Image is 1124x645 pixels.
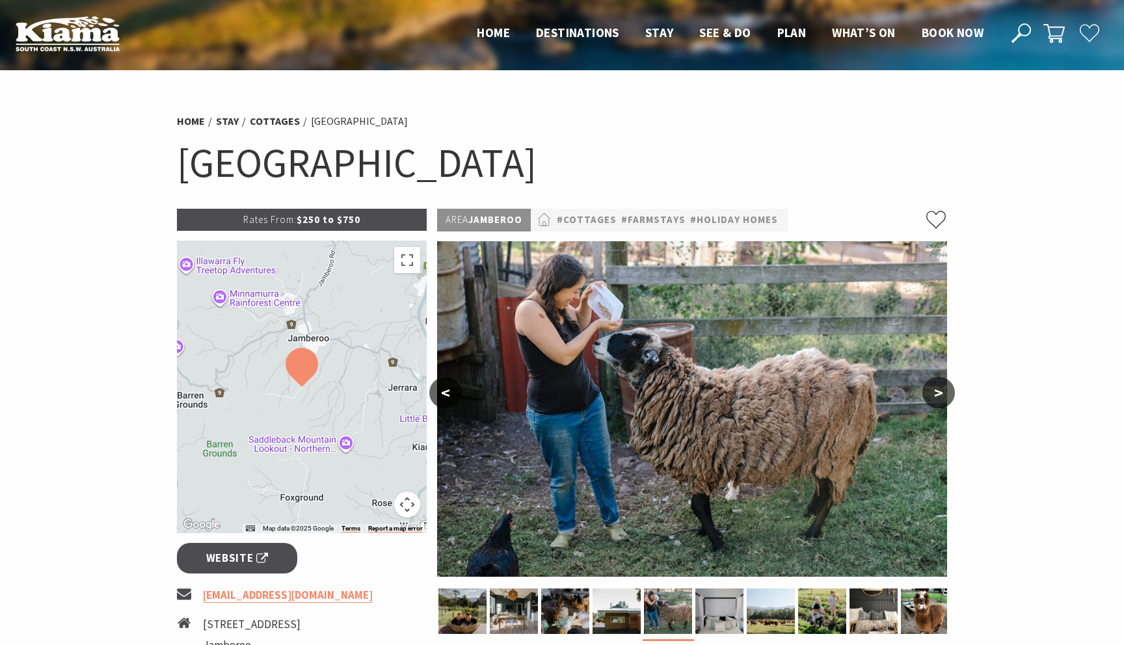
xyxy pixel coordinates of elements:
button: Toggle fullscreen view [394,247,420,273]
span: Home [477,25,510,40]
span: Map data ©2025 Google [263,525,334,532]
a: Website [177,543,297,573]
img: Farm cottage [850,588,898,634]
button: > [922,377,955,408]
a: Home [177,114,205,128]
span: Rates From: [243,213,297,226]
img: Relax in the Plunge Pool [438,588,487,634]
p: $250 to $750 [177,209,427,231]
button: Keyboard shortcuts [246,524,255,533]
a: Terms (opens in new tab) [341,525,360,533]
img: Our Cows [747,588,795,634]
span: Book now [922,25,983,40]
p: Jamberoo [437,209,531,231]
li: [STREET_ADDRESS] [203,616,329,633]
span: Destinations [536,25,619,40]
a: Cottages [250,114,300,128]
span: Website [206,549,269,567]
span: Stay [645,25,674,40]
img: Feed our Sheep [644,588,692,634]
span: Plan [777,25,807,40]
li: [GEOGRAPHIC_DATA] [311,113,408,130]
a: Open this area in Google Maps (opens a new window) [180,516,223,533]
a: Report a map error [368,525,423,533]
img: The Cottage [593,588,641,634]
img: Master Bedroom [695,588,743,634]
a: Stay [216,114,239,128]
img: One of our alpacas [901,588,949,634]
img: Google [180,516,223,533]
img: Kiama Logo [16,16,120,51]
span: Area [446,213,468,226]
button: < [429,377,462,408]
img: Living [490,588,538,634]
nav: Main Menu [464,23,997,44]
a: #Cottages [557,212,617,228]
h1: [GEOGRAPHIC_DATA] [177,137,947,189]
img: Collect your own Produce [798,588,846,634]
span: See & Do [699,25,751,40]
img: Collects Eggs from our Chickens [541,588,589,634]
a: [EMAIL_ADDRESS][DOMAIN_NAME] [203,588,373,603]
a: #Holiday Homes [690,212,778,228]
span: What’s On [832,25,896,40]
a: #Farmstays [621,212,686,228]
button: Map camera controls [394,492,420,518]
img: Feed our Sheep [437,241,947,577]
